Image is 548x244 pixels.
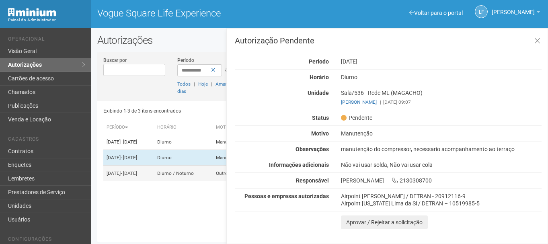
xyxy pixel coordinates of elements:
[475,5,488,18] a: LF
[341,200,542,207] div: Airpoint [US_STATE] Lima da Si / DETRAN – 10519985-5
[97,8,314,18] h1: Vogue Square Life Experience
[341,215,428,229] button: Aprovar / Rejeitar a solicitação
[341,99,377,105] a: [PERSON_NAME]
[335,74,548,81] div: Diurno
[121,139,137,145] span: - [DATE]
[211,81,212,87] span: |
[225,66,228,73] span: a
[308,90,329,96] strong: Unidade
[103,134,154,150] td: [DATE]
[310,74,329,80] strong: Horário
[213,134,258,150] td: Manutenção
[341,114,372,121] span: Pendente
[309,58,329,65] strong: Período
[341,193,542,200] div: Airpoint [PERSON_NAME] / DETRAN - 20912116-9
[296,177,329,184] strong: Responsável
[335,58,548,65] div: [DATE]
[103,57,127,64] label: Buscar por
[213,121,258,134] th: Motivo
[213,166,258,181] td: Outros
[198,81,208,87] a: Hoje
[492,1,535,15] span: Letícia Florim
[103,166,154,181] td: [DATE]
[103,150,154,166] td: [DATE]
[8,16,85,24] div: Painel do Administrador
[335,89,548,106] div: Sala/536 - Rede ML (MAGACHO)
[177,57,194,64] label: Período
[103,105,318,117] div: Exibindo 1-3 de 3 itens encontrados
[335,177,548,184] div: [PERSON_NAME] 2130308700
[213,150,258,166] td: Manutenção
[409,10,463,16] a: Voltar para o portal
[154,166,213,181] td: Diurno / Noturno
[244,193,329,199] strong: Pessoas e empresas autorizadas
[335,161,548,168] div: Não vai usar solda, Não vai usar cola
[177,81,191,87] a: Todos
[335,146,548,153] div: manutenção do compressor, necessario acompanhamento ao terraço
[97,34,542,46] h2: Autorizações
[311,130,329,137] strong: Motivo
[154,134,213,150] td: Diurno
[121,155,137,160] span: - [DATE]
[8,36,85,45] li: Operacional
[269,162,329,168] strong: Informações adicionais
[312,115,329,121] strong: Status
[8,8,56,16] img: Minium
[492,10,540,16] a: [PERSON_NAME]
[121,170,137,176] span: - [DATE]
[216,81,233,87] a: Amanhã
[154,150,213,166] td: Diurno
[8,136,85,145] li: Cadastros
[296,146,329,152] strong: Observações
[341,98,542,106] div: [DATE] 09:07
[380,99,381,105] span: |
[103,121,154,134] th: Período
[154,121,213,134] th: Horário
[194,81,195,87] span: |
[235,37,542,45] h3: Autorização Pendente
[335,130,548,137] div: Manutenção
